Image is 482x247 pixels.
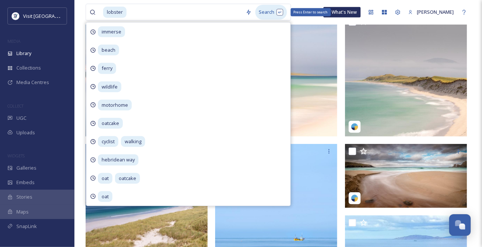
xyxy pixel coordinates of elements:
[103,7,127,17] span: lobster
[291,8,331,16] div: Press Enter to search
[16,179,35,186] span: Embeds
[98,154,138,165] span: hebridean way
[16,64,41,71] span: Collections
[449,214,471,236] button: Open Chat
[323,7,361,17] a: What's New
[115,173,140,184] span: oatcake
[405,5,457,19] a: [PERSON_NAME]
[98,26,125,37] span: immerse
[351,195,358,202] img: snapsea-logo.png
[345,15,467,137] img: keith_taylor_photography-17852726667486569.jpg
[86,15,208,137] img: keith_taylor_photography-1757487593507.jpg
[417,9,454,15] span: [PERSON_NAME]
[351,123,358,131] img: snapsea-logo.png
[16,208,29,215] span: Maps
[98,81,121,92] span: wildlife
[98,63,116,74] span: ferry
[255,5,287,19] div: Search
[98,45,119,55] span: beach
[16,193,32,201] span: Stories
[16,129,35,136] span: Uploads
[16,164,36,171] span: Galleries
[23,12,81,19] span: Visit [GEOGRAPHIC_DATA]
[16,115,26,122] span: UGC
[16,223,37,230] span: SnapLink
[345,144,467,208] img: michael_dutson_landscape_photo-5746502.jpg
[98,191,112,202] span: oat
[16,79,49,86] span: Media Centres
[98,118,123,129] span: oatcake
[121,136,145,147] span: walking
[98,173,112,184] span: oat
[7,103,23,109] span: COLLECT
[16,50,31,57] span: Library
[12,12,19,20] img: Untitled%20design%20%2897%29.png
[7,153,25,158] span: WIDGETS
[98,136,118,147] span: cyclist
[98,100,132,110] span: motorhome
[7,38,20,44] span: MEDIA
